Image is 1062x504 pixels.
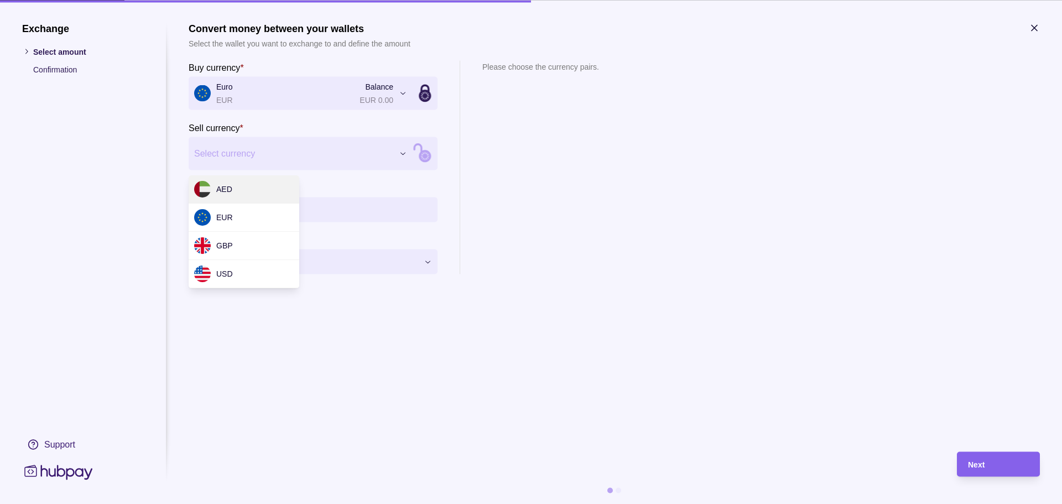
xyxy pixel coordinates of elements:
span: EUR [216,213,233,222]
img: ae [194,181,211,198]
span: AED [216,185,232,194]
img: us [194,266,211,282]
span: GBP [216,241,233,250]
span: USD [216,269,233,278]
img: eu [194,209,211,226]
img: gb [194,237,211,254]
